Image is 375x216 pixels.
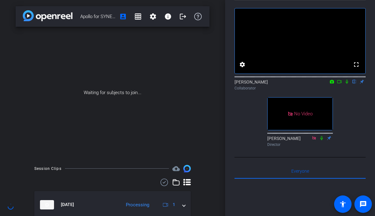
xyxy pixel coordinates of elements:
[267,142,333,147] div: Director
[134,13,142,20] mat-icon: grid_on
[234,79,366,91] div: [PERSON_NAME]
[40,200,54,209] img: thumb-nail
[359,200,367,208] mat-icon: message
[123,201,152,209] div: Processing
[267,135,333,147] div: [PERSON_NAME]
[339,200,347,208] mat-icon: accessibility
[80,10,116,23] span: Apollo for SYNERGY 2025
[119,13,127,20] mat-icon: account_box
[164,13,172,20] mat-icon: info
[234,85,366,91] div: Collaborator
[34,166,62,172] div: Session Clips
[172,165,180,172] span: Destinations for your clips
[353,61,360,68] mat-icon: fullscreen
[183,165,191,172] img: Session clips
[173,201,175,208] span: 1
[61,201,74,208] span: [DATE]
[172,165,180,172] mat-icon: cloud_upload
[351,79,358,84] mat-icon: flip
[179,13,187,20] mat-icon: logout
[291,169,309,173] span: Everyone
[294,111,313,117] span: No Video
[149,13,157,20] mat-icon: settings
[23,10,72,21] img: app-logo
[239,61,246,68] mat-icon: settings
[16,27,210,159] div: Waiting for subjects to join...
